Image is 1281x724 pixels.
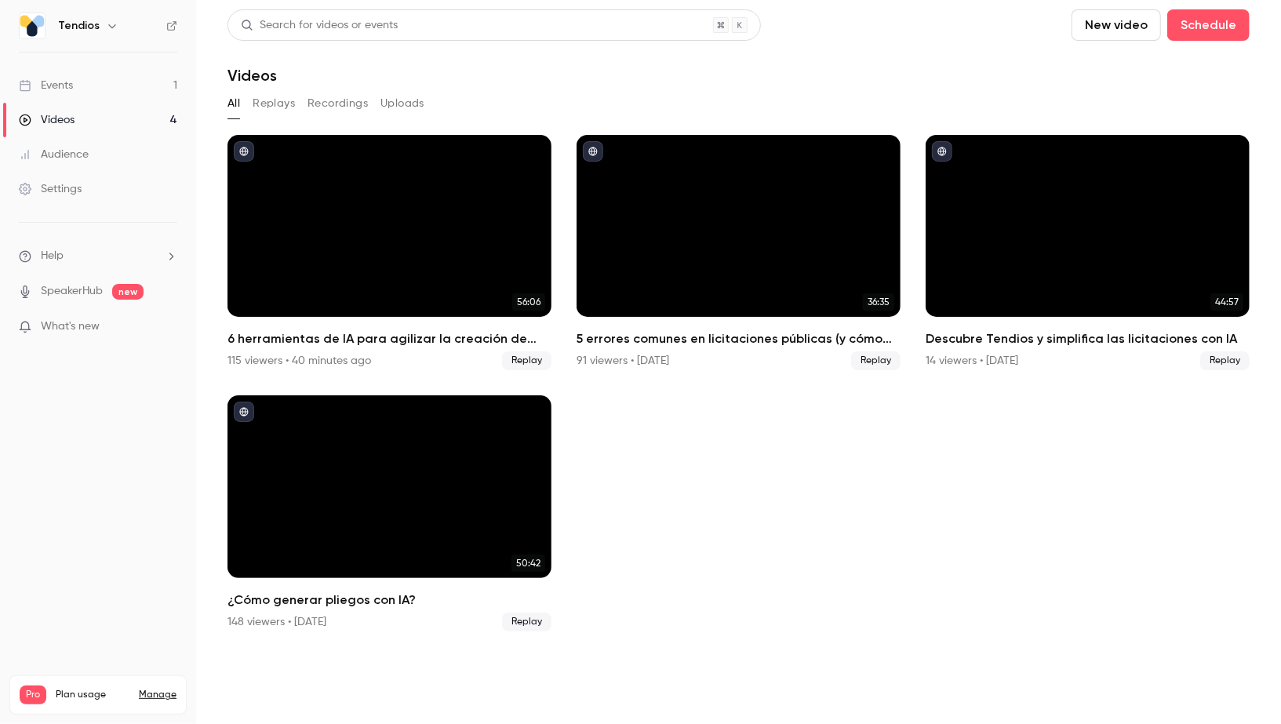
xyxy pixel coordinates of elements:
[19,147,89,162] div: Audience
[926,135,1250,370] a: 44:57Descubre Tendios y simplifica las licitaciones con IA14 viewers • [DATE]Replay
[227,329,551,348] h2: 6 herramientas de IA para agilizar la creación de expedientes
[577,135,901,370] li: 5 errores comunes en licitaciones públicas (y cómo evitarlos)
[56,689,129,701] span: Plan usage
[227,135,551,370] a: 56:066 herramientas de IA para agilizar la creación de expedientes115 viewers • 40 minutes agoReplay
[1210,293,1243,311] span: 44:57
[234,402,254,422] button: published
[502,351,551,370] span: Replay
[19,78,73,93] div: Events
[512,293,545,311] span: 56:06
[227,591,551,609] h2: ¿Cómo generar pliegos con IA?
[20,13,45,38] img: Tendios
[41,283,103,300] a: SpeakerHub
[19,181,82,197] div: Settings
[932,141,952,162] button: published
[1200,351,1250,370] span: Replay
[227,353,371,369] div: 115 viewers • 40 minutes ago
[1072,9,1161,41] button: New video
[511,555,545,572] span: 50:42
[234,141,254,162] button: published
[227,135,1250,631] ul: Videos
[241,17,398,34] div: Search for videos or events
[19,112,75,128] div: Videos
[502,613,551,631] span: Replay
[380,91,424,116] button: Uploads
[112,284,144,300] span: new
[577,353,669,369] div: 91 viewers • [DATE]
[926,353,1018,369] div: 14 viewers • [DATE]
[253,91,295,116] button: Replays
[227,614,326,630] div: 148 viewers • [DATE]
[863,293,894,311] span: 36:35
[583,141,603,162] button: published
[926,135,1250,370] li: Descubre Tendios y simplifica las licitaciones con IA
[577,135,901,370] a: 36:355 errores comunes en licitaciones públicas (y cómo evitarlos)91 viewers • [DATE]Replay
[41,318,100,335] span: What's new
[227,395,551,631] a: 50:42¿Cómo generar pliegos con IA?148 viewers • [DATE]Replay
[227,66,277,85] h1: Videos
[308,91,368,116] button: Recordings
[926,329,1250,348] h2: Descubre Tendios y simplifica las licitaciones con IA
[139,689,177,701] a: Manage
[577,329,901,348] h2: 5 errores comunes en licitaciones públicas (y cómo evitarlos)
[851,351,901,370] span: Replay
[227,91,240,116] button: All
[227,395,551,631] li: ¿Cómo generar pliegos con IA?
[20,686,46,704] span: Pro
[19,248,177,264] li: help-dropdown-opener
[227,9,1250,715] section: Videos
[1167,9,1250,41] button: Schedule
[41,248,64,264] span: Help
[58,18,100,34] h6: Tendios
[227,135,551,370] li: 6 herramientas de IA para agilizar la creación de expedientes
